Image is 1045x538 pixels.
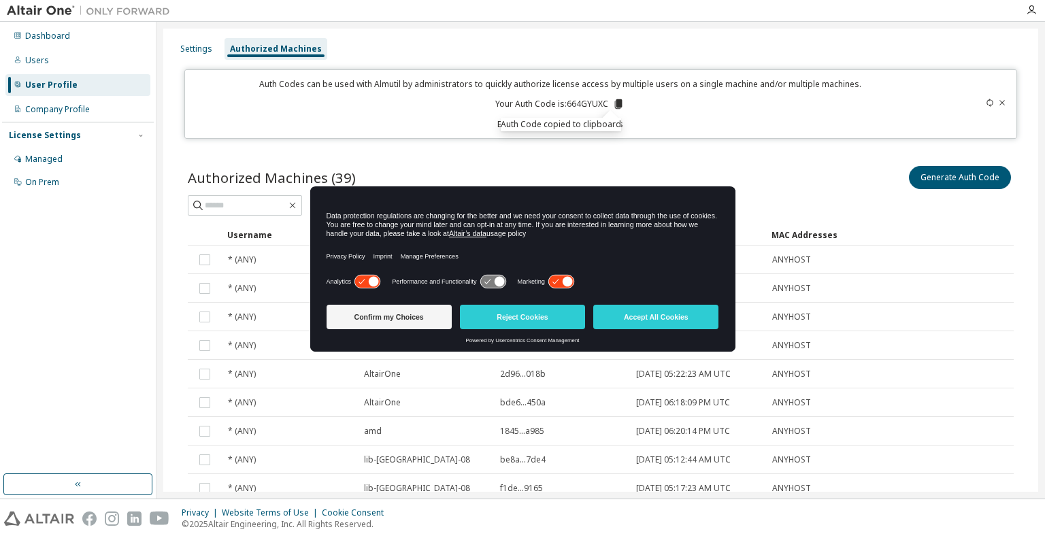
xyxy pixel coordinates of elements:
div: User Profile [25,80,78,90]
span: AltairOne [364,369,401,380]
span: bde6...450a [500,397,546,408]
div: Users [25,55,49,66]
div: Cookie Consent [322,507,392,518]
span: ANYHOST [772,340,811,351]
span: * (ANY) [228,312,256,322]
span: * (ANY) [228,426,256,437]
img: instagram.svg [105,511,119,526]
span: ANYHOST [772,283,811,294]
div: Website Terms of Use [222,507,322,518]
span: * (ANY) [228,397,256,408]
span: ANYHOST [772,254,811,265]
span: * (ANY) [228,283,256,294]
img: youtube.svg [150,511,169,526]
span: ANYHOST [772,483,811,494]
span: [DATE] 05:17:23 AM UTC [636,483,731,494]
span: [DATE] 06:20:14 PM UTC [636,426,730,437]
span: ANYHOST [772,454,811,465]
span: * (ANY) [228,254,256,265]
div: Username [227,224,352,246]
div: Auth Code copied to clipboard [501,118,621,131]
span: * (ANY) [228,340,256,351]
div: Privacy [182,507,222,518]
span: * (ANY) [228,369,256,380]
span: lib-[GEOGRAPHIC_DATA]-08 [364,483,470,494]
div: Settings [180,44,212,54]
span: amd [364,426,382,437]
button: Generate Auth Code [909,166,1011,189]
img: altair_logo.svg [4,511,74,526]
div: Company Profile [25,104,90,115]
span: Authorized Machines (39) [188,168,356,187]
span: ANYHOST [772,312,811,322]
span: ANYHOST [772,397,811,408]
span: 2d96...018b [500,369,546,380]
span: [DATE] 06:18:09 PM UTC [636,397,730,408]
img: Altair One [7,4,177,18]
span: [DATE] 05:12:44 AM UTC [636,454,731,465]
span: * (ANY) [228,483,256,494]
div: License Settings [9,130,81,141]
span: 1845...a985 [500,426,544,437]
span: [DATE] 05:22:23 AM UTC [636,369,731,380]
div: Authorized Machines [230,44,322,54]
img: linkedin.svg [127,511,142,526]
div: On Prem [25,177,59,188]
p: Expires in 14 minutes, 40 seconds [193,118,927,130]
span: ANYHOST [772,426,811,437]
span: * (ANY) [228,454,256,465]
span: lib-[GEOGRAPHIC_DATA]-08 [364,454,470,465]
div: Managed [25,154,63,165]
div: Dashboard [25,31,70,41]
p: Auth Codes can be used with Almutil by administrators to quickly authorize license access by mult... [193,78,927,90]
span: ANYHOST [772,369,811,380]
span: AltairOne [364,397,401,408]
div: MAC Addresses [772,224,868,246]
p: © 2025 Altair Engineering, Inc. All Rights Reserved. [182,518,392,530]
span: f1de...9165 [500,483,543,494]
span: be8a...7de4 [500,454,546,465]
img: facebook.svg [82,511,97,526]
p: Your Auth Code is: 664GYUXC [495,98,625,110]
